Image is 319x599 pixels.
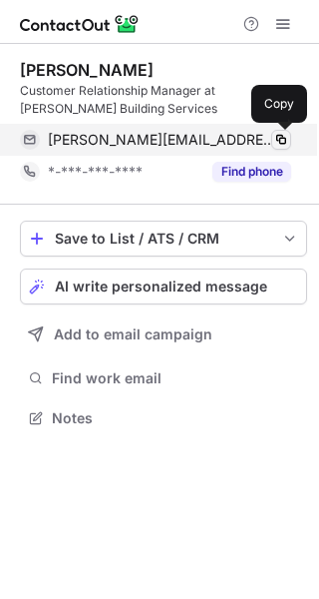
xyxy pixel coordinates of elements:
[55,279,267,295] span: AI write personalized message
[48,131,276,149] span: [PERSON_NAME][EMAIL_ADDRESS][PERSON_NAME][DOMAIN_NAME]
[212,162,291,182] button: Reveal Button
[20,316,307,352] button: Add to email campaign
[20,12,140,36] img: ContactOut v5.3.10
[20,60,154,80] div: [PERSON_NAME]
[20,221,307,257] button: save-profile-one-click
[20,82,307,118] div: Customer Relationship Manager at [PERSON_NAME] Building Services
[20,364,307,392] button: Find work email
[55,231,272,247] div: Save to List / ATS / CRM
[20,404,307,432] button: Notes
[52,369,299,387] span: Find work email
[54,326,212,342] span: Add to email campaign
[20,269,307,304] button: AI write personalized message
[52,409,299,427] span: Notes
